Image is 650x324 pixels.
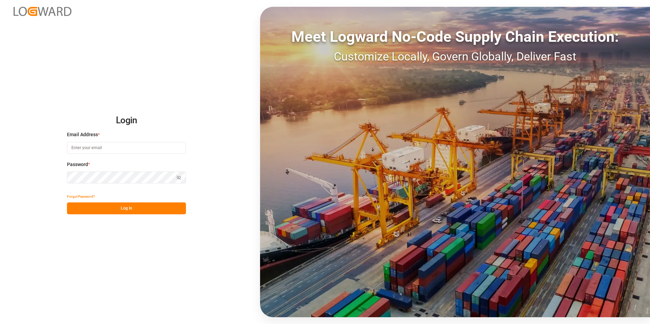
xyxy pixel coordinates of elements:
[67,110,186,131] h2: Login
[67,191,95,202] button: Forgot Password?
[67,202,186,214] button: Log In
[14,7,71,16] img: Logward_new_orange.png
[67,142,186,154] input: Enter your email
[67,131,98,138] span: Email Address
[260,48,650,65] div: Customize Locally, Govern Globally, Deliver Fast
[260,25,650,48] div: Meet Logward No-Code Supply Chain Execution:
[67,161,88,168] span: Password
